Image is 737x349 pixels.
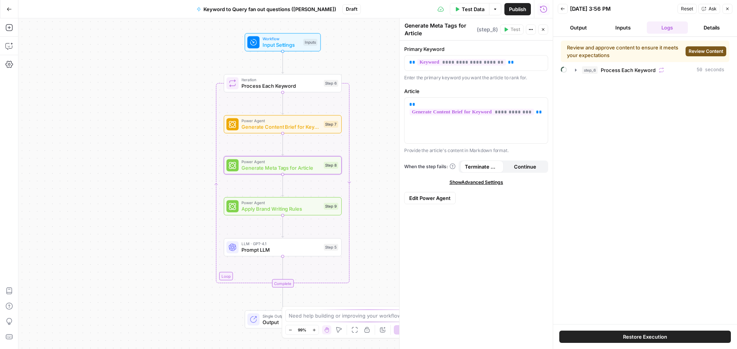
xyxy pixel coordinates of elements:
[324,203,339,210] div: Step 9
[709,5,717,12] span: Ask
[346,6,357,13] span: Draft
[504,3,531,15] button: Publish
[203,5,336,13] span: Keyword to Query fan out questions ([PERSON_NAME])
[303,39,317,46] div: Inputs
[282,92,284,114] g: Edge from step_6 to step_7
[282,215,284,237] g: Edge from step_9 to step_5
[511,26,520,33] span: Test
[324,162,339,169] div: Step 8
[263,318,304,326] span: Output
[462,5,484,13] span: Test Data
[404,163,456,170] a: When the step fails:
[570,64,729,76] button: 50 seconds
[559,331,731,343] button: Restore Execution
[241,200,321,206] span: Power Agent
[698,4,720,14] button: Ask
[241,205,321,213] span: Apply Brand Writing Rules
[691,21,732,34] button: Details
[697,67,724,74] span: 50 seconds
[449,179,503,186] span: Show Advanced Settings
[224,279,342,288] div: Complete
[241,82,321,90] span: Process Each Keyword
[404,87,548,95] label: Article
[224,156,342,175] div: Power AgentGenerate Meta Tags for ArticleStep 8
[450,3,489,15] button: Test Data
[263,41,300,49] span: Input Settings
[282,287,284,309] g: Edge from step_6-iteration-end to end
[241,77,321,83] span: Iteration
[282,174,284,196] g: Edge from step_8 to step_9
[582,66,598,74] span: step_6
[567,44,682,59] div: Review and approve content to ensure it meets your expectations
[263,36,300,42] span: Workflow
[241,123,321,131] span: Generate Content Brief for Keyword
[647,21,688,34] button: Logs
[678,4,697,14] button: Reset
[405,22,475,37] textarea: Generate Meta Tags for Article
[404,74,548,82] p: Enter the primary keyword you want the article to rank for.
[409,194,451,202] span: Edit Power Agent
[601,66,656,74] span: Process Each Keyword
[602,21,644,34] button: Inputs
[404,192,456,204] button: Edit Power Agent
[324,244,339,251] div: Step 5
[224,115,342,134] div: Power AgentGenerate Content Brief for KeywordStep 7
[192,3,341,15] button: Keyword to Query fan out questions ([PERSON_NAME])
[224,197,342,216] div: Power AgentApply Brand Writing RulesStep 9
[241,246,321,254] span: Prompt LLM
[241,118,321,124] span: Power Agent
[404,45,548,53] label: Primary Keyword
[504,161,547,173] button: Continue
[500,25,524,34] button: Test
[224,33,342,52] div: WorkflowInput SettingsInputs
[263,313,304,319] span: Single Output
[681,5,693,12] span: Reset
[282,51,284,73] g: Edge from start to step_6
[298,327,306,333] span: 99%
[224,310,342,329] div: Single OutputOutputEnd
[558,21,599,34] button: Output
[241,241,321,247] span: LLM · GPT-4.1
[477,26,498,33] span: ( step_8 )
[509,5,526,13] span: Publish
[241,159,321,165] span: Power Agent
[689,48,723,55] span: Review Content
[224,74,342,93] div: LoopIterationProcess Each KeywordStep 6
[686,46,726,56] button: Review Content
[324,121,339,128] div: Step 7
[514,163,536,170] span: Continue
[272,279,293,288] div: Complete
[224,238,342,257] div: LLM · GPT-4.1Prompt LLMStep 5
[465,163,499,170] span: Terminate Workflow
[282,133,284,155] g: Edge from step_7 to step_8
[324,80,339,87] div: Step 6
[404,147,548,154] p: Provide the article's content in Markdown format.
[241,164,321,172] span: Generate Meta Tags for Article
[623,333,667,341] span: Restore Execution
